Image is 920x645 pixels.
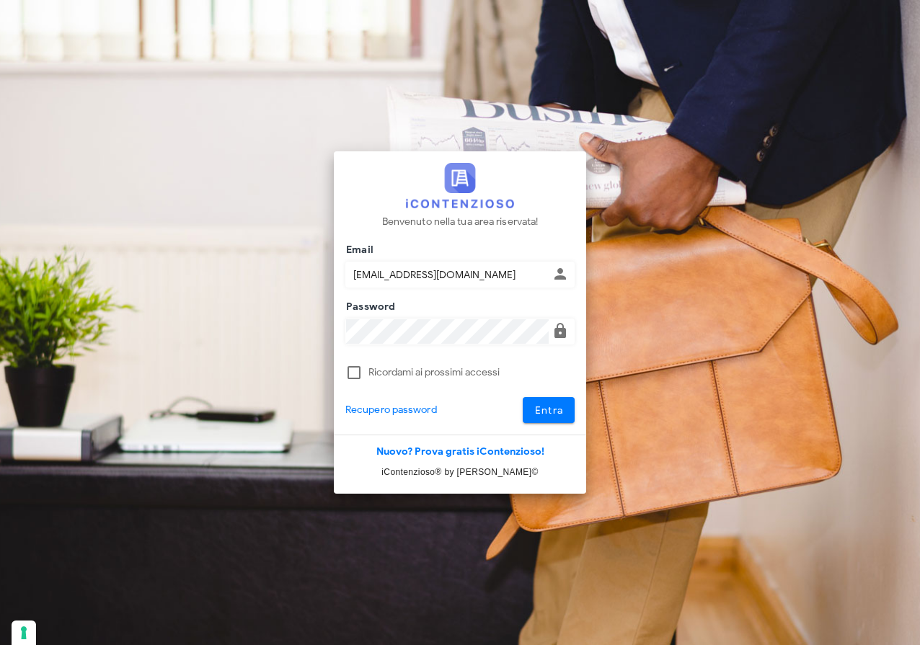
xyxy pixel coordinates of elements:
[12,620,36,645] button: Le tue preferenze relative al consenso per le tecnologie di tracciamento
[382,214,539,230] p: Benvenuto nella tua area riservata!
[376,445,544,458] a: Nuovo? Prova gratis iContenzioso!
[523,397,575,423] button: Entra
[368,365,575,380] label: Ricordami ai prossimi accessi
[345,402,437,418] a: Recupero password
[342,243,373,257] label: Email
[334,465,586,479] p: iContenzioso® by [PERSON_NAME]©
[534,404,564,417] span: Entra
[342,300,396,314] label: Password
[346,262,549,287] input: Inserisci il tuo indirizzo email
